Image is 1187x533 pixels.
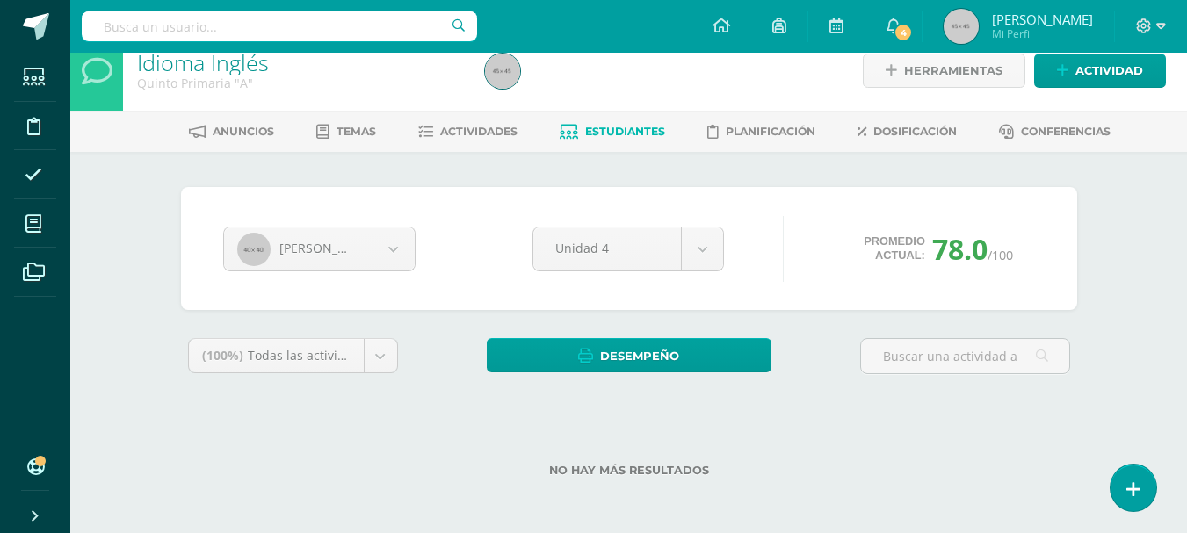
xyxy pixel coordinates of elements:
a: Unidad 4 [533,227,723,270]
img: 45x45 [485,54,520,89]
span: Actividades [440,125,518,138]
span: Anuncios [213,125,274,138]
a: Actividad [1034,54,1166,88]
a: Idioma Inglés [137,47,269,77]
span: 78.0 [932,230,988,268]
span: 4 [894,23,913,42]
span: Temas [337,125,376,138]
span: Conferencias [1021,125,1111,138]
div: Quinto Primaria 'A' [137,75,464,91]
a: Conferencias [999,118,1111,146]
img: 45x45 [944,9,979,44]
span: [PERSON_NAME] [992,11,1093,28]
span: Todas las actividades de esta unidad [248,347,466,364]
span: Actividad [1075,54,1143,87]
a: [PERSON_NAME] [224,227,415,270]
span: Herramientas [904,54,1002,87]
a: Dosificación [858,118,957,146]
span: /100 [988,247,1013,263]
label: No hay más resultados [181,464,1077,477]
span: Planificación [726,125,815,138]
a: Actividades [418,118,518,146]
span: (100%) [202,347,243,364]
span: Unidad 4 [555,227,659,269]
span: Promedio actual: [864,234,925,263]
img: 40x40 [237,233,271,266]
a: Temas [316,118,376,146]
input: Buscar una actividad aquí... [861,339,1069,373]
span: Dosificación [873,125,957,138]
h1: Idioma Inglés [137,50,464,75]
span: Mi Perfil [992,26,1093,41]
span: [PERSON_NAME] [279,240,378,256]
a: Herramientas [863,54,1025,88]
a: (100%)Todas las actividades de esta unidad [189,339,397,372]
input: Busca un usuario... [82,11,477,41]
a: Planificación [707,118,815,146]
span: Estudiantes [585,125,665,138]
span: Desempeño [600,340,679,372]
a: Desempeño [487,338,771,372]
a: Anuncios [189,118,274,146]
a: Estudiantes [560,118,665,146]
